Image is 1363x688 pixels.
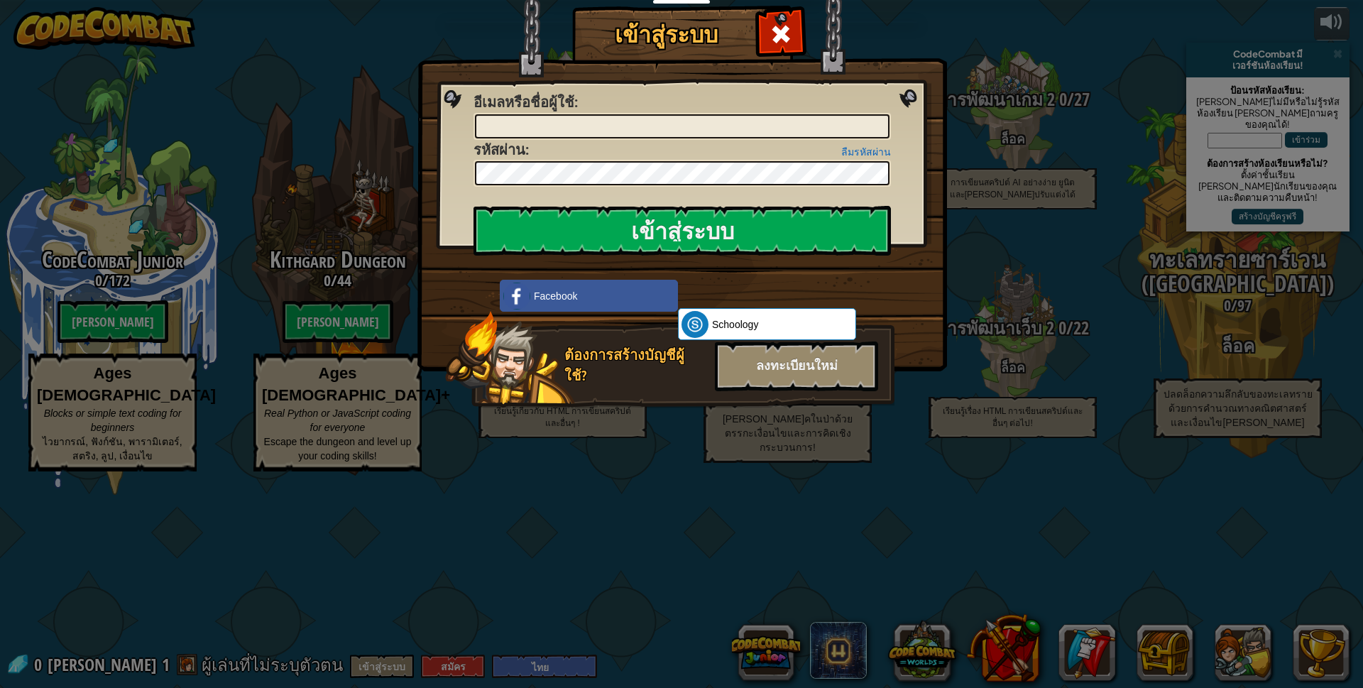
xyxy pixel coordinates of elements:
iframe: ปุ่มลงชื่อเข้าใช้ด้วย Google [671,278,846,310]
label: : [474,140,529,160]
span: รหัสผ่าน [474,140,525,159]
h1: เข้าสู่ระบบ [576,22,757,47]
div: ต้องการสร้างบัญชีผู้ใช้? [564,345,706,386]
img: schoology.png [681,311,708,338]
span: Facebook [534,289,577,303]
span: อีเมลหรือชื่อผู้ใช้ [474,92,574,111]
div: ลงทะเบียนใหม่ [715,342,878,391]
a: ลืมรหัสผ่าน [841,146,891,158]
input: เข้าสู่ระบบ [474,206,891,256]
span: Schoology [712,317,758,332]
img: facebook_small.png [503,283,530,310]
label: : [474,92,578,113]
